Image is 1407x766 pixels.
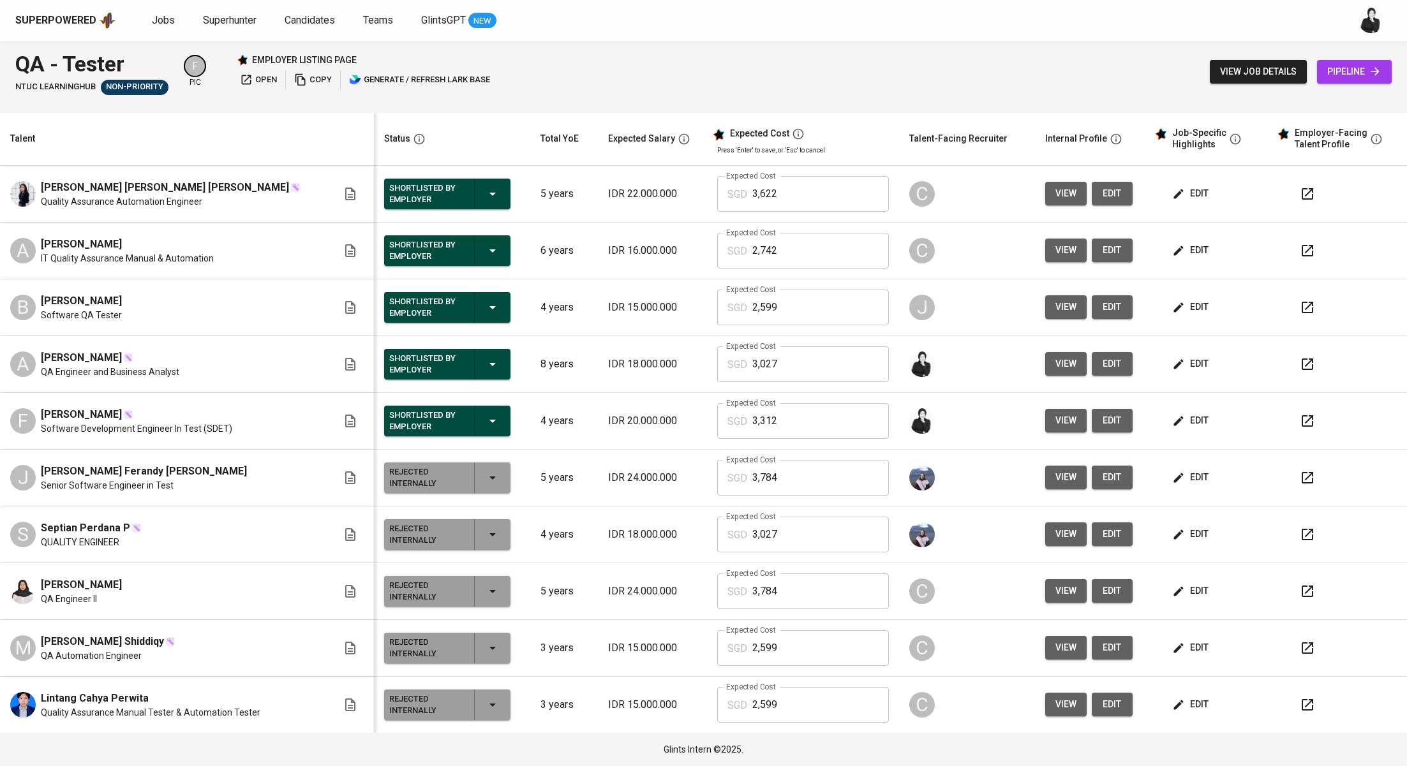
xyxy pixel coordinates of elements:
[1045,352,1087,376] button: view
[712,128,725,141] img: glints_star.svg
[290,182,301,193] img: magic_wand.svg
[41,422,232,435] span: Software Development Engineer In Test (SDET)
[608,300,697,315] p: IDR 15.000.000
[363,13,396,29] a: Teams
[717,145,890,155] p: Press 'Enter' to save, or 'Esc' to cancel
[41,479,174,492] span: Senior Software Engineer in Test
[1055,299,1076,315] span: view
[608,584,697,599] p: IDR 24.000.000
[349,73,362,86] img: lark
[349,73,490,87] span: generate / refresh lark base
[909,238,935,263] div: C
[608,470,697,485] p: IDR 24.000.000
[540,470,588,485] p: 5 years
[10,635,36,661] div: M
[727,244,747,259] p: SGD
[727,527,747,543] p: SGD
[389,350,464,378] div: Shortlisted by Employer
[1045,131,1107,147] div: Internal Profile
[41,195,202,208] span: Quality Assurance Automation Engineer
[1102,640,1122,656] span: edit
[1170,636,1214,659] button: edit
[1092,295,1133,319] a: edit
[1092,466,1133,489] a: edit
[285,14,335,26] span: Candidates
[131,523,142,533] img: magic_wand.svg
[252,54,357,66] p: employer listing page
[10,578,36,604] img: Fioni Sarnen
[389,293,464,321] div: Shortlisted by Employer
[1175,583,1209,599] span: edit
[41,252,214,265] span: IT Quality Assurance Manual & Automation
[1175,299,1209,315] span: edit
[1170,352,1214,376] button: edit
[608,357,697,372] p: IDR 18.000.000
[15,13,96,28] div: Superpowered
[909,131,1008,147] div: Talent-Facing Recruiter
[41,180,289,195] span: [PERSON_NAME] [PERSON_NAME] [PERSON_NAME]
[608,640,697,656] p: IDR 15.000.000
[1102,526,1122,542] span: edit
[1092,409,1133,432] a: edit
[15,81,96,93] span: NTUC LearningHub
[10,181,36,207] img: Linda Nur Anisa Amalia
[1154,128,1167,140] img: glints_star.svg
[165,637,175,647] img: magic_wand.svg
[1045,579,1087,603] button: view
[101,81,168,93] span: Non-Priority
[41,649,142,662] span: QA Automation Engineer
[1170,409,1214,432] button: edit
[1055,186,1076,202] span: view
[421,14,466,26] span: GlintsGPT
[294,73,332,87] span: copy
[123,353,133,363] img: magic_wand.svg
[1277,128,1290,140] img: glints_star.svg
[1045,409,1087,432] button: view
[1210,60,1307,84] button: view job details
[1055,242,1076,258] span: view
[1170,295,1214,319] button: edit
[1092,522,1133,546] button: edit
[41,350,122,365] span: [PERSON_NAME]
[41,634,164,649] span: [PERSON_NAME] Shiddiqy
[1092,239,1133,262] button: edit
[1092,579,1133,603] button: edit
[384,576,510,607] button: Rejected Internally
[1170,239,1214,262] button: edit
[909,522,935,547] img: christine.raharja@glints.com
[237,70,280,90] button: open
[1055,696,1076,712] span: view
[41,706,260,719] span: Quality Assurance Manual Tester & Automation Tester
[10,465,36,490] div: J
[237,54,248,66] img: Glints Star
[727,414,747,429] p: SGD
[389,464,464,492] div: Rejected Internally
[291,70,335,90] button: copy
[389,237,464,265] div: Shortlisted by Employer
[1175,356,1209,372] span: edit
[1092,182,1133,205] button: edit
[384,406,510,436] button: Shortlisted by Employer
[909,465,935,490] img: christine.raharja@glints.com
[41,365,179,378] span: QA Engineer and Business Analyst
[540,186,588,202] p: 5 years
[1102,299,1122,315] span: edit
[101,80,168,95] div: Sufficient Talents in Pipeline
[608,527,697,542] p: IDR 18.000.000
[41,577,122,593] span: [PERSON_NAME]
[1175,186,1209,202] span: edit
[727,641,747,656] p: SGD
[184,55,206,77] div: F
[727,357,747,372] p: SGD
[1092,693,1133,716] a: edit
[727,187,747,202] p: SGD
[184,55,206,88] div: pic
[1055,469,1076,485] span: view
[540,527,588,542] p: 4 years
[203,14,257,26] span: Superhunter
[421,13,496,29] a: GlintsGPT NEW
